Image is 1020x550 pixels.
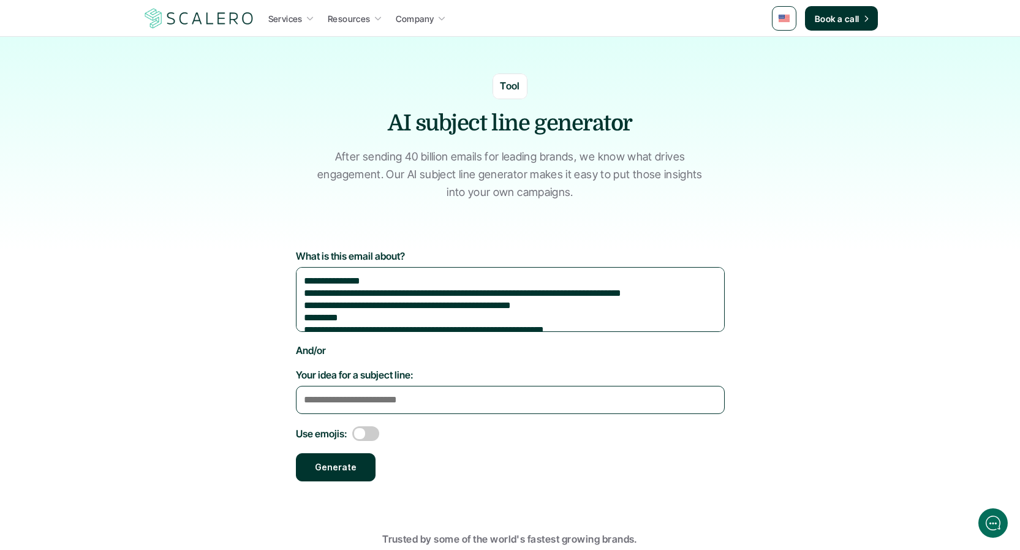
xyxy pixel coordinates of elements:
button: New conversation [19,162,226,187]
a: Scalero company logo [143,7,255,29]
label: What is this email about? [296,250,725,262]
p: Services [268,12,303,25]
img: Scalero company logo [143,7,255,30]
h2: Let us know if we can help with lifecycle marketing. [18,81,227,140]
p: Tool [500,78,520,94]
p: Trusted by some of the world's fastest growing brands. [143,532,878,548]
label: Use emojis: [296,428,347,440]
p: Resources [328,12,371,25]
iframe: gist-messenger-bubble-iframe [978,508,1008,538]
p: Book a call [815,12,859,25]
a: Book a call [805,6,878,31]
p: After sending 40 billion emails for leading brands, we know what drives engagement. Our AI subjec... [311,148,709,201]
h1: Hi! Welcome to [GEOGRAPHIC_DATA]. [18,59,227,79]
span: New conversation [79,170,147,179]
h3: AI subject line generator [327,108,694,139]
label: And/or [296,344,725,356]
button: Generate [296,453,376,481]
label: Your idea for a subject line: [296,369,725,381]
p: Company [396,12,434,25]
span: We run on Gist [102,428,155,436]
